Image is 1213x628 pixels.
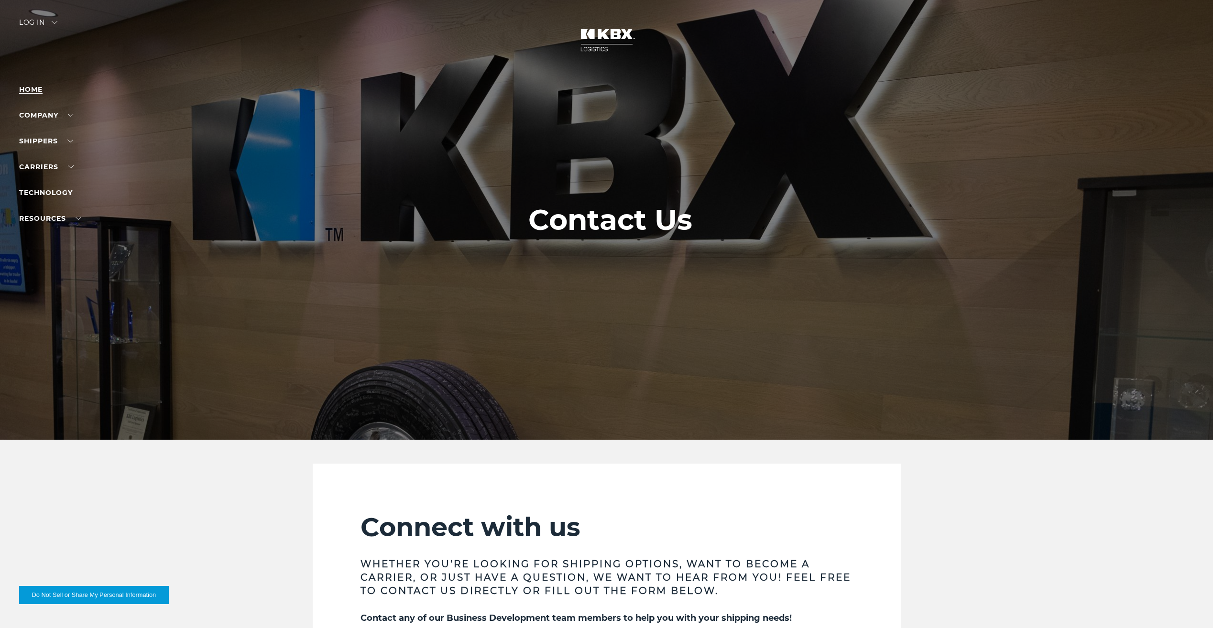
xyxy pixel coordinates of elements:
[19,188,73,197] a: Technology
[361,612,853,624] h5: Contact any of our Business Development team members to help you with your shipping needs!
[571,19,643,61] img: kbx logo
[361,557,853,597] h3: Whether you're looking for shipping options, want to become a carrier, or just have a question, w...
[19,137,73,145] a: SHIPPERS
[19,162,74,171] a: Carriers
[528,204,692,236] h1: Contact Us
[19,19,57,33] div: Log in
[19,111,74,119] a: Company
[19,586,169,604] button: Do Not Sell or Share My Personal Information
[52,21,57,24] img: arrow
[19,214,81,223] a: RESOURCES
[19,85,43,94] a: Home
[361,511,853,543] h2: Connect with us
